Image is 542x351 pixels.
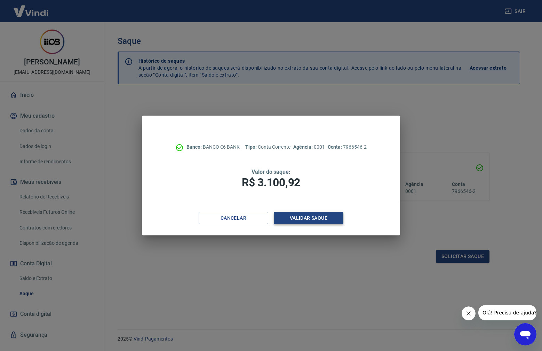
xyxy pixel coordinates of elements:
[328,144,343,150] span: Conta:
[293,144,314,150] span: Agência:
[293,143,325,151] p: 0001
[186,143,240,151] p: BANCO C6 BANK
[245,143,290,151] p: Conta Corrente
[252,169,290,175] span: Valor do saque:
[274,212,343,225] button: Validar saque
[245,144,258,150] span: Tipo:
[478,305,536,320] iframe: Mensagem da empresa
[186,144,203,150] span: Banco:
[4,5,58,10] span: Olá! Precisa de ajuda?
[462,306,476,320] iframe: Fechar mensagem
[199,212,268,225] button: Cancelar
[242,176,300,189] span: R$ 3.100,92
[328,143,367,151] p: 7966546-2
[514,323,536,345] iframe: Botão para abrir a janela de mensagens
